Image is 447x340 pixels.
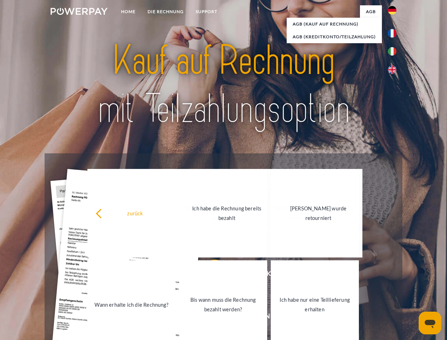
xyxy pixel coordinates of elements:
img: it [388,47,396,56]
img: de [388,6,396,15]
a: Home [115,5,142,18]
div: Bis wann muss die Rechnung bezahlt werden? [183,295,263,314]
a: AGB (Kreditkonto/Teilzahlung) [287,30,382,43]
div: zurück [96,208,175,218]
img: fr [388,29,396,38]
img: title-powerpay_de.svg [68,34,379,136]
div: [PERSON_NAME] wurde retourniert [279,204,358,223]
img: logo-powerpay-white.svg [51,8,108,15]
iframe: Schaltfläche zum Öffnen des Messaging-Fensters [419,312,441,334]
div: Ich habe die Rechnung bereits bezahlt [187,204,267,223]
a: DIE RECHNUNG [142,5,190,18]
a: agb [360,5,382,18]
a: SUPPORT [190,5,223,18]
div: Wann erhalte ich die Rechnung? [92,300,171,309]
img: en [388,66,396,74]
div: Ich habe nur eine Teillieferung erhalten [275,295,355,314]
a: AGB (Kauf auf Rechnung) [287,18,382,30]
